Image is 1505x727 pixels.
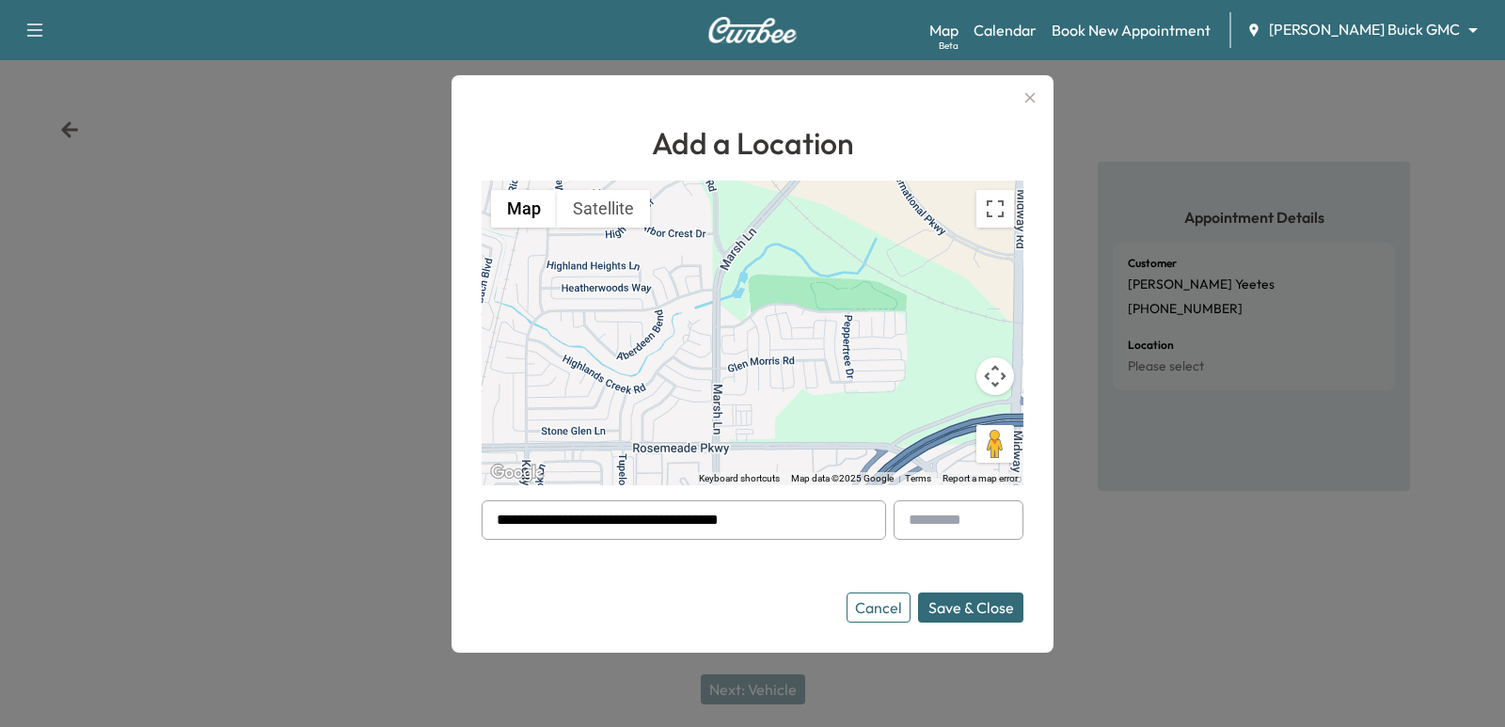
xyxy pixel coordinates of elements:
a: MapBeta [929,19,958,41]
span: [PERSON_NAME] Buick GMC [1269,19,1460,40]
div: Beta [939,39,958,53]
a: Book New Appointment [1052,19,1211,41]
button: Show satellite imagery [557,190,650,228]
a: Calendar [974,19,1037,41]
img: Google [486,461,548,485]
button: Show street map [491,190,557,228]
button: Keyboard shortcuts [699,472,780,485]
a: Open this area in Google Maps (opens a new window) [486,461,548,485]
button: Toggle fullscreen view [976,190,1014,228]
img: Curbee Logo [707,17,798,43]
a: Report a map error [943,473,1018,483]
button: Map camera controls [976,357,1014,395]
a: Terms (opens in new tab) [905,473,931,483]
button: Save & Close [918,593,1023,623]
span: Map data ©2025 Google [791,473,894,483]
button: Cancel [847,593,911,623]
h1: Add a Location [482,120,1023,166]
button: Drag Pegman onto the map to open Street View [976,425,1014,463]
